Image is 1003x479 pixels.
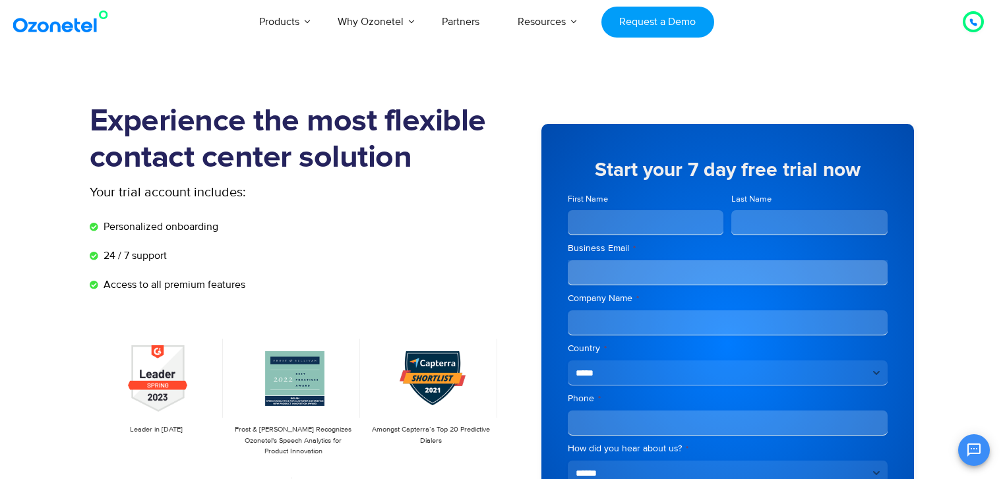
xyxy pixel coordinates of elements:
label: Company Name [568,292,888,305]
label: Country [568,342,888,355]
label: Phone [568,392,888,405]
label: Business Email [568,242,888,255]
button: Open chat [958,434,990,466]
h1: Experience the most flexible contact center solution [90,103,502,176]
label: First Name [568,193,724,206]
a: Request a Demo [601,7,714,38]
p: Frost & [PERSON_NAME] Recognizes Ozonetel's Speech Analytics for Product Innovation [233,424,353,457]
label: How did you hear about us? [568,442,888,455]
h5: Start your 7 day free trial now [568,160,888,180]
span: Access to all premium features [100,277,245,293]
span: 24 / 7 support [100,248,167,264]
p: Your trial account includes: [90,183,403,202]
span: Personalized onboarding [100,219,218,235]
p: Amongst Capterra’s Top 20 Predictive Dialers [371,424,491,446]
p: Leader in [DATE] [96,424,216,436]
label: Last Name [731,193,888,206]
